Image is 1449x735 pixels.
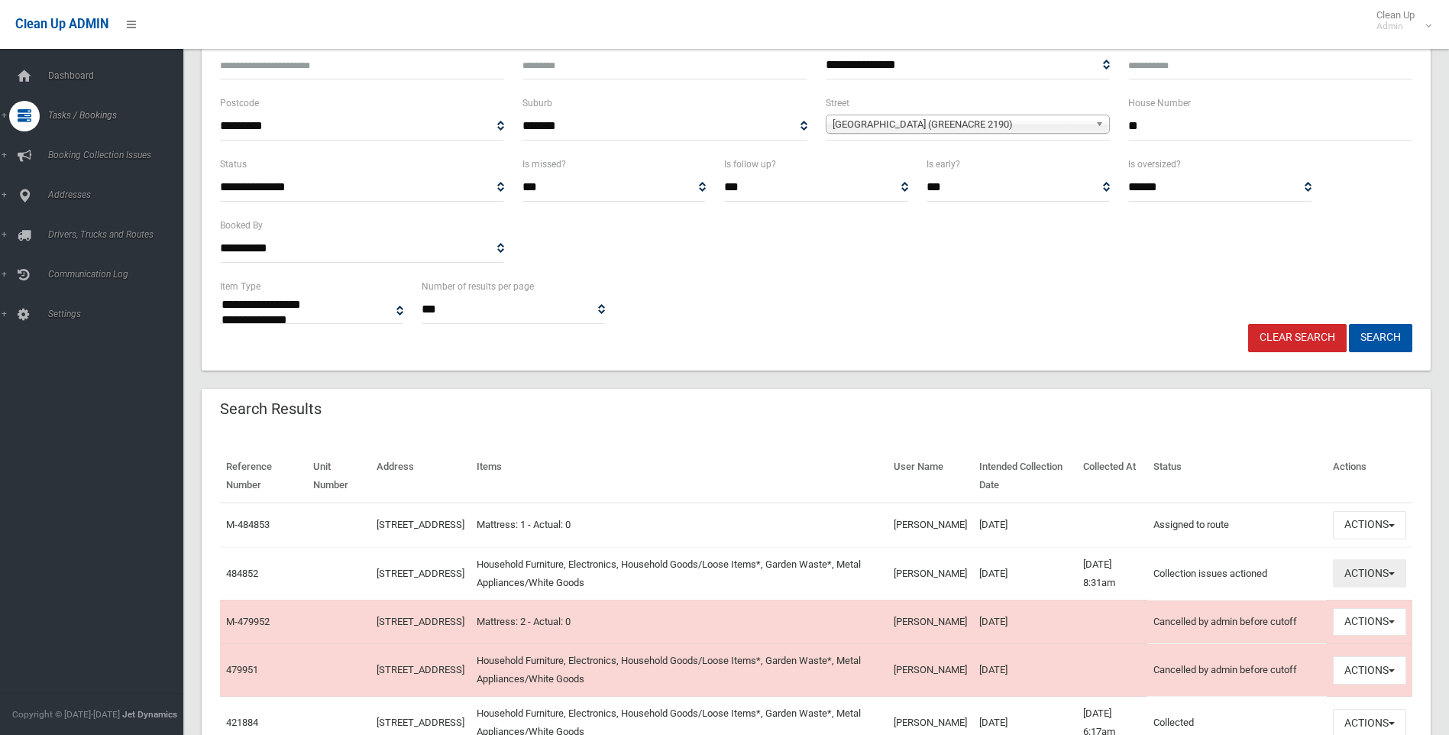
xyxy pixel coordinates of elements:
td: Mattress: 1 - Actual: 0 [471,503,888,547]
span: Communication Log [44,269,195,280]
label: Status [220,156,247,173]
a: [STREET_ADDRESS] [377,616,464,627]
td: Cancelled by admin before cutoff [1147,644,1327,697]
td: Household Furniture, Electronics, Household Goods/Loose Items*, Garden Waste*, Metal Appliances/W... [471,644,888,697]
td: [DATE] [973,503,1077,547]
th: Items [471,450,888,503]
label: Booked By [220,217,263,234]
td: [DATE] [973,547,1077,600]
td: Household Furniture, Electronics, Household Goods/Loose Items*, Garden Waste*, Metal Appliances/W... [471,547,888,600]
span: Copyright © [DATE]-[DATE] [12,709,120,720]
th: User Name [888,450,973,503]
label: Is oversized? [1128,156,1181,173]
span: Tasks / Bookings [44,110,195,121]
label: Street [826,95,849,112]
label: House Number [1128,95,1191,112]
a: [STREET_ADDRESS] [377,717,464,728]
span: Settings [44,309,195,319]
span: [GEOGRAPHIC_DATA] (GREENACRE 2190) [833,115,1089,134]
label: Is early? [927,156,960,173]
td: [PERSON_NAME] [888,644,973,697]
button: Actions [1333,608,1406,636]
button: Actions [1333,559,1406,588]
a: [STREET_ADDRESS] [377,568,464,579]
span: Addresses [44,189,195,200]
a: 479951 [226,664,258,675]
button: Actions [1333,656,1406,685]
label: Number of results per page [422,278,534,295]
a: M-479952 [226,616,270,627]
td: Cancelled by admin before cutoff [1147,600,1327,644]
label: Is follow up? [724,156,776,173]
label: Item Type [220,278,260,295]
span: Booking Collection Issues [44,150,195,160]
span: Clean Up ADMIN [15,17,108,31]
td: [DATE] [973,600,1077,644]
a: [STREET_ADDRESS] [377,519,464,530]
span: Clean Up [1369,9,1430,32]
th: Intended Collection Date [973,450,1077,503]
td: [PERSON_NAME] [888,600,973,644]
label: Is missed? [522,156,566,173]
button: Actions [1333,511,1406,539]
th: Actions [1327,450,1412,503]
header: Search Results [202,394,340,424]
td: [DATE] 8:31am [1077,547,1147,600]
a: M-484853 [226,519,270,530]
a: 421884 [226,717,258,728]
td: [PERSON_NAME] [888,547,973,600]
th: Unit Number [307,450,370,503]
span: Dashboard [44,70,195,81]
th: Address [370,450,471,503]
small: Admin [1376,21,1415,32]
span: Drivers, Trucks and Routes [44,229,195,240]
th: Status [1147,450,1327,503]
td: Collection issues actioned [1147,547,1327,600]
th: Collected At [1077,450,1147,503]
button: Search [1349,324,1412,352]
label: Suburb [522,95,552,112]
a: Clear Search [1248,324,1347,352]
a: 484852 [226,568,258,579]
a: [STREET_ADDRESS] [377,664,464,675]
label: Postcode [220,95,259,112]
td: [DATE] [973,644,1077,697]
td: Mattress: 2 - Actual: 0 [471,600,888,644]
strong: Jet Dynamics [122,709,177,720]
td: Assigned to route [1147,503,1327,547]
td: [PERSON_NAME] [888,503,973,547]
th: Reference Number [220,450,307,503]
